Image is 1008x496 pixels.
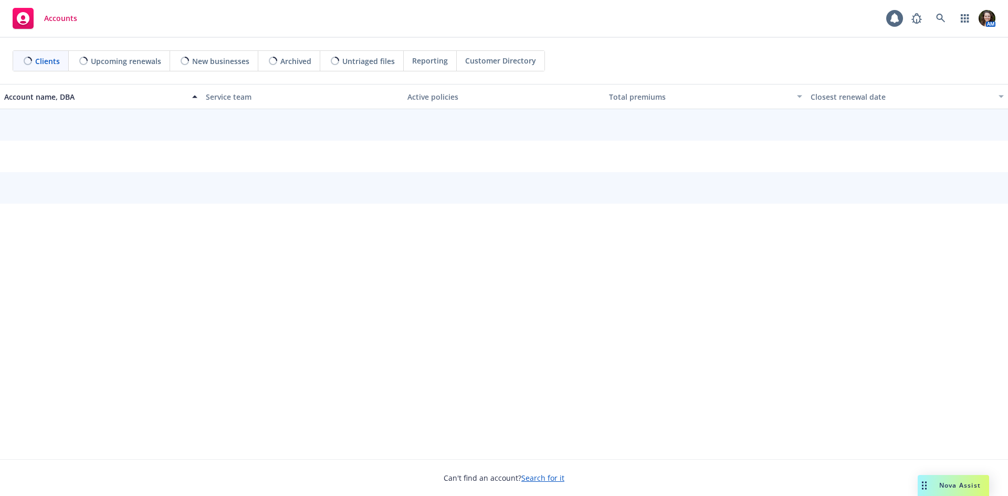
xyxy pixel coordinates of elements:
a: Switch app [954,8,975,29]
span: Reporting [412,55,448,66]
span: Upcoming renewals [91,56,161,67]
a: Search for it [521,473,564,483]
span: New businesses [192,56,249,67]
span: Customer Directory [465,55,536,66]
div: Service team [206,91,399,102]
button: Active policies [403,84,605,109]
div: Closest renewal date [811,91,992,102]
button: Service team [202,84,403,109]
div: Total premiums [609,91,791,102]
span: Can't find an account? [444,472,564,483]
a: Accounts [8,4,81,33]
div: Drag to move [918,475,931,496]
span: Archived [280,56,311,67]
button: Closest renewal date [806,84,1008,109]
a: Search [930,8,951,29]
button: Total premiums [605,84,806,109]
div: Account name, DBA [4,91,186,102]
span: Accounts [44,14,77,23]
a: Report a Bug [906,8,927,29]
span: Nova Assist [939,481,981,490]
button: Nova Assist [918,475,989,496]
span: Untriaged files [342,56,395,67]
span: Clients [35,56,60,67]
img: photo [979,10,995,27]
div: Active policies [407,91,601,102]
